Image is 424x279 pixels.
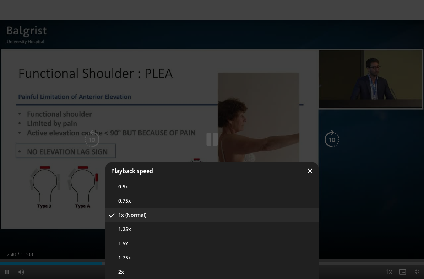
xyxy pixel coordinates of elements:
button: 1.5x [105,236,319,251]
button: 1.25x [105,222,319,236]
button: 0.75x [105,194,319,208]
button: 0.5x [105,179,319,194]
button: 1.75x [105,251,319,265]
button: 1x (Normal) [105,208,319,222]
button: 2x [105,265,319,279]
p: Playback speed [111,168,153,174]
